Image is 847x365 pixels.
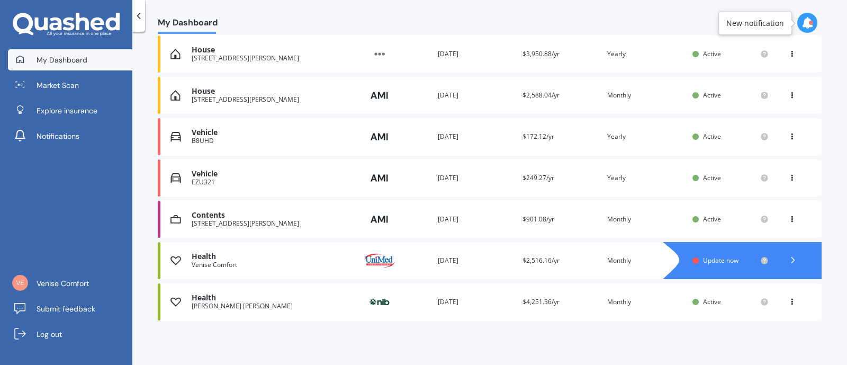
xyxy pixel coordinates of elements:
[8,49,132,70] a: My Dashboard
[192,96,345,103] div: [STREET_ADDRESS][PERSON_NAME]
[607,255,683,266] div: Monthly
[703,173,721,182] span: Active
[522,91,560,100] span: $2,588.04/yr
[37,278,89,289] span: Venise Comfort
[607,131,683,142] div: Yearly
[438,214,514,225] div: [DATE]
[353,292,406,312] img: nib
[12,275,28,291] img: e4cf9aedd7796de6593f2f7163e14533
[607,49,683,59] div: Yearly
[353,85,406,105] img: AMI
[37,304,95,314] span: Submit feedback
[353,44,406,64] img: Other
[607,173,683,183] div: Yearly
[192,46,345,55] div: House
[703,256,738,265] span: Update now
[170,131,181,142] img: Vehicle
[192,128,345,137] div: Vehicle
[438,49,514,59] div: [DATE]
[192,55,345,62] div: [STREET_ADDRESS][PERSON_NAME]
[522,132,554,141] span: $172.12/yr
[522,49,560,58] span: $3,950.88/yr
[353,209,406,229] img: AMI
[607,214,683,225] div: Monthly
[353,251,406,271] img: UniMed
[438,131,514,142] div: [DATE]
[192,211,345,220] div: Contents
[703,91,721,100] span: Active
[8,273,132,294] a: Venise Comfort
[607,90,683,101] div: Monthly
[522,297,560,306] span: $4,251.36/yr
[192,170,345,179] div: Vehicle
[726,17,784,28] div: New notification
[353,168,406,188] img: AMI
[158,17,218,32] span: My Dashboard
[8,100,132,121] a: Explore insurance
[192,220,345,227] div: [STREET_ADDRESS][PERSON_NAME]
[703,49,721,58] span: Active
[438,90,514,101] div: [DATE]
[8,75,132,96] a: Market Scan
[522,173,554,182] span: $249.27/yr
[37,105,97,116] span: Explore insurance
[438,173,514,183] div: [DATE]
[438,297,514,307] div: [DATE]
[170,90,181,101] img: House
[8,324,132,345] a: Log out
[703,215,721,224] span: Active
[8,126,132,147] a: Notifications
[703,297,721,306] span: Active
[37,329,62,340] span: Log out
[8,298,132,319] a: Submit feedback
[192,137,345,145] div: B8UHD
[607,297,683,307] div: Monthly
[192,261,345,269] div: Venise Comfort
[37,55,87,65] span: My Dashboard
[170,49,181,59] img: House
[170,214,181,225] img: Contents
[37,131,79,141] span: Notifications
[353,127,406,147] img: AMI
[170,297,181,307] img: Health
[522,256,560,265] span: $2,516.16/yr
[170,255,181,266] img: Health
[192,252,345,261] div: Health
[438,255,514,266] div: [DATE]
[703,132,721,141] span: Active
[192,179,345,186] div: EZU321
[192,302,345,310] div: [PERSON_NAME] [PERSON_NAME]
[37,80,79,91] span: Market Scan
[192,293,345,302] div: Health
[192,87,345,96] div: House
[522,215,554,224] span: $901.08/yr
[170,173,181,183] img: Vehicle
